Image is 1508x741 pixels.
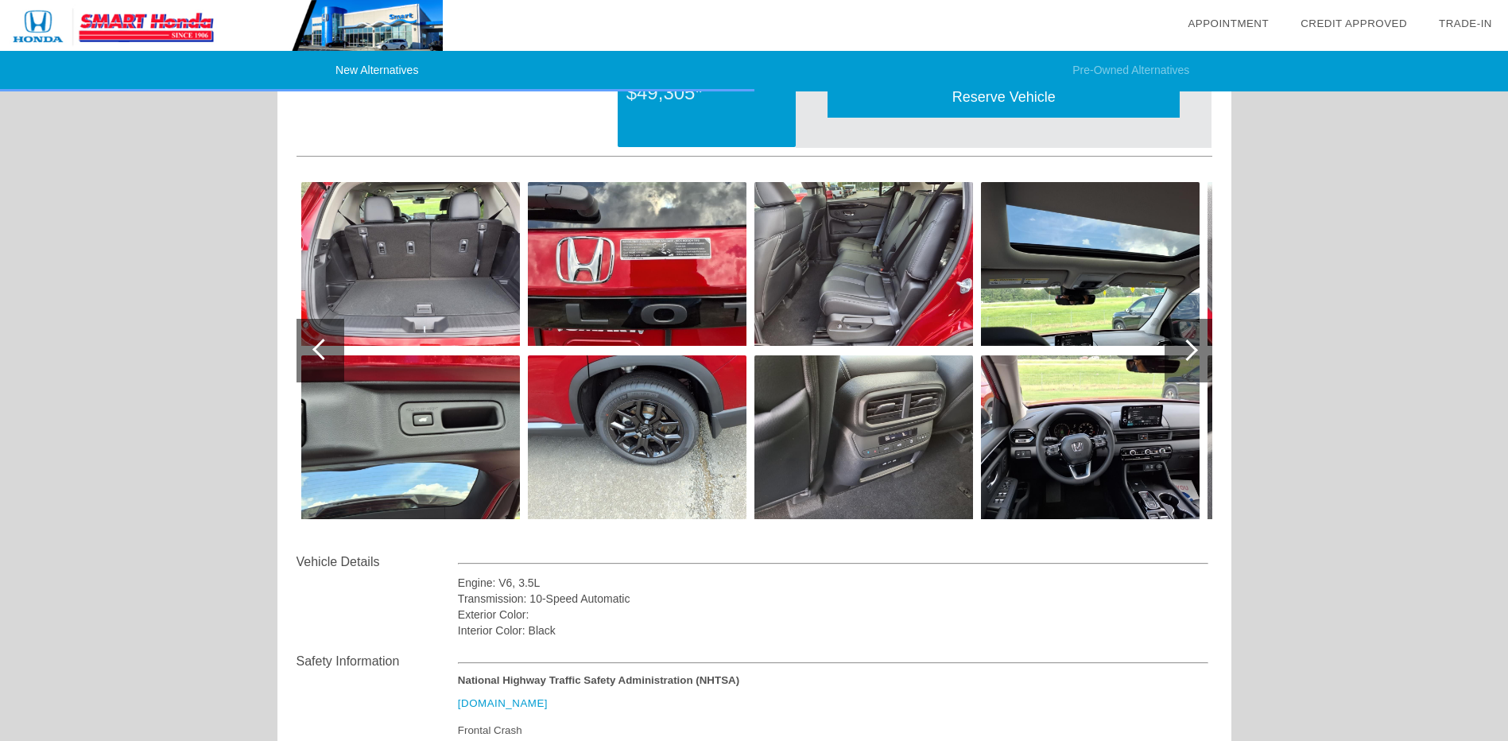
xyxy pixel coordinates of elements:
[528,182,746,346] img: New-2025-Honda-Pilot-Touring-ID19054308799-aHR0cDovL2ltYWdlcy51bml0c2ludmVudG9yeS5jb20vdXBsb2Fkcy...
[1439,17,1492,29] a: Trade-In
[1208,355,1426,519] img: New-2025-Honda-Pilot-Touring-ID19054308904-aHR0cDovL2ltYWdlcy51bml0c2ludmVudG9yeS5jb20vdXBsb2Fkcy...
[297,652,458,671] div: Safety Information
[458,720,816,740] div: Frontal Crash
[754,182,973,346] img: New-2025-Honda-Pilot-Touring-ID19054308826-aHR0cDovL2ltYWdlcy51bml0c2ludmVudG9yeS5jb20vdXBsb2Fkcy...
[458,591,1209,607] div: Transmission: 10-Speed Automatic
[458,674,739,686] strong: National Highway Traffic Safety Administration (NHTSA)
[1208,182,1426,346] img: New-2025-Honda-Pilot-Touring-ID19054308898-aHR0cDovL2ltYWdlcy51bml0c2ludmVudG9yeS5jb20vdXBsb2Fkcy...
[458,575,1209,591] div: Engine: V6, 3.5L
[754,355,973,519] img: New-2025-Honda-Pilot-Touring-ID19054308850-aHR0cDovL2ltYWdlcy51bml0c2ludmVudG9yeS5jb20vdXBsb2Fkcy...
[301,182,520,346] img: New-2025-Honda-Pilot-Touring-ID19054308775-aHR0cDovL2ltYWdlcy51bml0c2ludmVudG9yeS5jb20vdXBsb2Fkcy...
[1301,17,1407,29] a: Credit Approved
[981,182,1200,346] img: New-2025-Honda-Pilot-Touring-ID19054308856-aHR0cDovL2ltYWdlcy51bml0c2ludmVudG9yeS5jb20vdXBsb2Fkcy...
[1188,17,1269,29] a: Appointment
[528,355,746,519] img: New-2025-Honda-Pilot-Touring-ID19054308817-aHR0cDovL2ltYWdlcy51bml0c2ludmVudG9yeS5jb20vdXBsb2Fkcy...
[297,553,458,572] div: Vehicle Details
[458,607,1209,623] div: Exterior Color:
[301,355,520,519] img: New-2025-Honda-Pilot-Touring-ID19054308781-aHR0cDovL2ltYWdlcy51bml0c2ludmVudG9yeS5jb20vdXBsb2Fkcy...
[297,109,1212,134] div: Quoted on [DATE] 10:26:13 AM
[458,697,548,709] a: [DOMAIN_NAME]
[458,623,1209,638] div: Interior Color: Black
[981,355,1200,519] img: New-2025-Honda-Pilot-Touring-ID19054308880-aHR0cDovL2ltYWdlcy51bml0c2ludmVudG9yeS5jb20vdXBsb2Fkcy...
